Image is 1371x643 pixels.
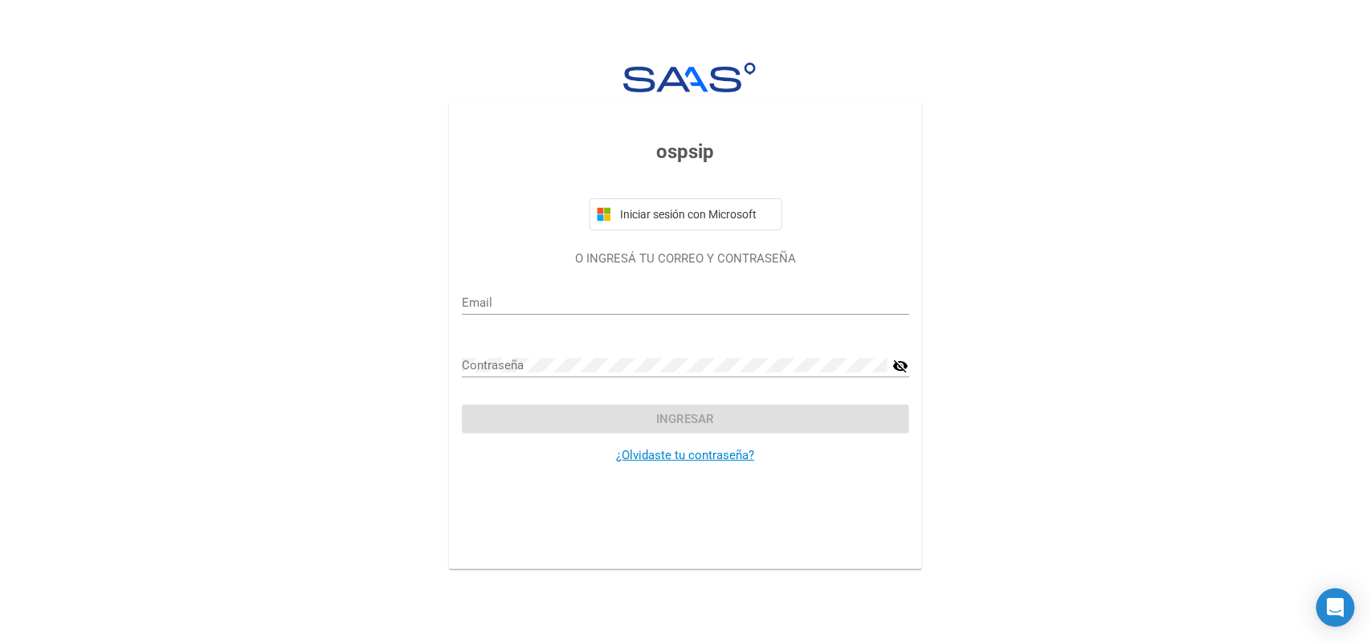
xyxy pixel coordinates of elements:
[1316,588,1355,627] div: Open Intercom Messenger
[462,405,909,433] button: Ingresar
[618,208,775,221] span: Iniciar sesión con Microsoft
[617,448,755,462] a: ¿Olvidaste tu contraseña?
[462,137,909,166] h3: ospsip
[462,250,909,268] p: O INGRESÁ TU CORREO Y CONTRASEÑA
[657,412,715,426] span: Ingresar
[590,198,782,230] button: Iniciar sesión con Microsoft
[893,356,909,376] mat-icon: visibility_off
